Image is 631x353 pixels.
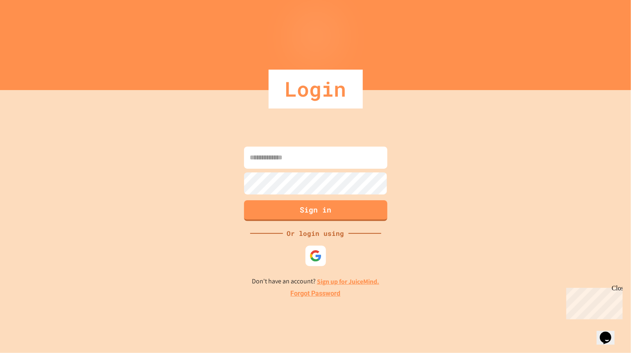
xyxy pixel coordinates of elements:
div: Or login using [283,229,348,238]
a: Forgot Password [291,289,341,299]
iframe: chat widget [597,320,623,345]
button: Sign in [244,200,387,221]
img: Logo.svg [299,12,332,54]
iframe: chat widget [563,285,623,319]
div: Login [269,70,363,109]
p: Don't have an account? [252,276,379,287]
img: google-icon.svg [310,250,322,262]
div: Chat with us now!Close [3,3,57,52]
a: Sign up for JuiceMind. [317,277,379,286]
